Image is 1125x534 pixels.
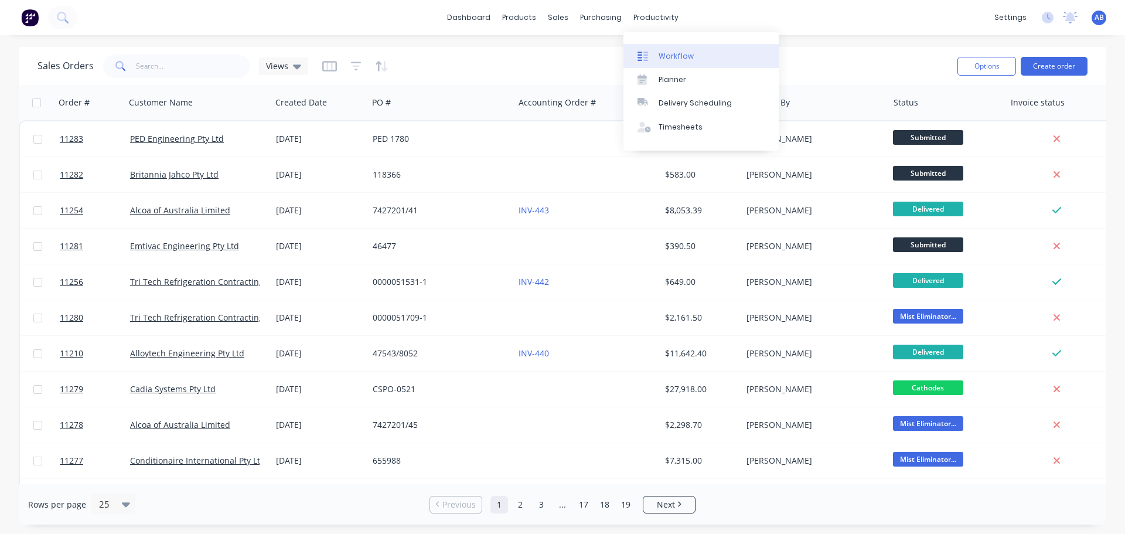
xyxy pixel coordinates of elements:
div: CSPO-0521 [373,383,503,395]
div: 46477 [373,240,503,252]
span: Delivered [893,345,963,359]
div: 7427201/45 [373,419,503,431]
div: Invoice status [1011,97,1065,108]
div: PO # [372,97,391,108]
a: 11277 [60,443,130,478]
a: Page 19 [617,496,635,513]
span: 11280 [60,312,83,324]
span: Submitted [893,237,963,252]
div: Order # [59,97,90,108]
a: Page 3 [533,496,550,513]
span: 11279 [60,383,83,395]
a: 11278 [60,407,130,443]
button: Options [957,57,1016,76]
div: [DATE] [276,348,363,359]
div: productivity [628,9,684,26]
a: 11258 [60,479,130,514]
span: 11210 [60,348,83,359]
span: Mist Eliminator... [893,452,963,467]
div: $649.00 [665,276,734,288]
span: Submitted [893,166,963,181]
div: products [496,9,542,26]
a: INV-443 [519,205,549,216]
div: 47543/8052 [373,348,503,359]
div: [PERSON_NAME] [746,240,877,252]
a: 11256 [60,264,130,300]
div: 0000051709-1 [373,312,503,324]
a: Alcoa of Australia Limited [130,419,230,430]
a: Tri Tech Refrigeration Contracting & Engineering [130,276,322,287]
div: 118366 [373,169,503,181]
button: Create order [1021,57,1087,76]
a: Page 1 is your current page [490,496,508,513]
div: 0000051531-1 [373,276,503,288]
div: Timesheets [659,122,703,132]
div: [PERSON_NAME] [746,205,877,216]
div: [DATE] [276,276,363,288]
a: Alcoa of Australia Limited [130,205,230,216]
span: Next [657,499,675,511]
div: [PERSON_NAME] [746,312,877,324]
span: 11277 [60,455,83,467]
a: Next page [643,499,695,511]
div: Created Date [275,97,327,108]
a: Planner [623,68,779,91]
span: Cathodes [893,380,963,395]
a: 11280 [60,300,130,335]
a: 11254 [60,193,130,228]
div: [PERSON_NAME] [746,169,877,181]
a: Emtivac Engineering Pty Ltd [130,240,239,251]
a: Workflow [623,44,779,67]
div: 655988 [373,455,503,467]
a: PED Engineering Pty Ltd [130,133,224,144]
div: Customer Name [129,97,193,108]
div: $2,298.70 [665,419,734,431]
a: Alloytech Engineering Pty Ltd [130,348,244,359]
a: 11279 [60,372,130,407]
span: Mist Eliminator... [893,416,963,431]
div: [DATE] [276,383,363,395]
div: [PERSON_NAME] [746,455,877,467]
span: Rows per page [28,499,86,511]
div: $2,161.50 [665,312,734,324]
span: 11282 [60,169,83,181]
span: 11254 [60,205,83,216]
a: Tri Tech Refrigeration Contracting & Engineering [130,312,322,323]
a: Previous page [430,499,482,511]
div: [DATE] [276,169,363,181]
span: Delivered [893,273,963,288]
a: Conditionaire International Pty Ltd [130,455,265,466]
div: settings [988,9,1032,26]
span: 11283 [60,133,83,145]
a: 11283 [60,121,130,157]
a: Cadia Systems Pty Ltd [130,383,216,394]
span: 11256 [60,276,83,288]
div: PED 1780 [373,133,503,145]
input: Search... [136,55,250,78]
div: $27,918.00 [665,383,734,395]
a: Page 18 [596,496,613,513]
div: $583.00 [665,169,734,181]
div: Status [894,97,918,108]
div: [DATE] [276,312,363,324]
a: Delivery Scheduling [623,91,779,115]
a: 11210 [60,336,130,371]
div: [DATE] [276,455,363,467]
a: 11282 [60,157,130,192]
span: 11278 [60,419,83,431]
div: [DATE] [276,419,363,431]
ul: Pagination [425,496,700,513]
div: Workflow [659,51,694,62]
div: [DATE] [276,205,363,216]
div: $11,642.40 [665,348,734,359]
div: [PERSON_NAME] [746,348,877,359]
div: $390.50 [665,240,734,252]
span: Delivered [893,202,963,216]
div: [DATE] [276,133,363,145]
a: INV-442 [519,276,549,287]
span: AB [1095,12,1104,23]
h1: Sales Orders [37,60,94,72]
div: $8,053.39 [665,205,734,216]
div: purchasing [574,9,628,26]
span: 11281 [60,240,83,252]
